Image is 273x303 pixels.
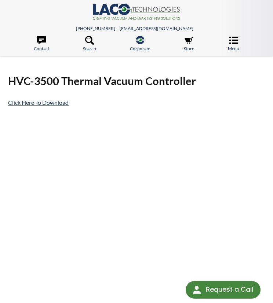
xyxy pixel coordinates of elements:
a: Click Here To Download [8,99,265,107]
a: [EMAIL_ADDRESS][DOMAIN_NAME] [120,26,193,31]
a: Search [83,36,96,52]
a: Menu [228,36,239,52]
div: Request a Call [186,281,261,299]
a: Contact [34,36,49,52]
span: Corporate [130,45,150,52]
h1: HVC-3500 Thermal Vacuum Controller [8,74,265,88]
img: round button [191,284,203,296]
a: Store [184,36,194,52]
div: Request a Call [206,281,253,298]
a: [PHONE_NUMBER] [76,26,115,31]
